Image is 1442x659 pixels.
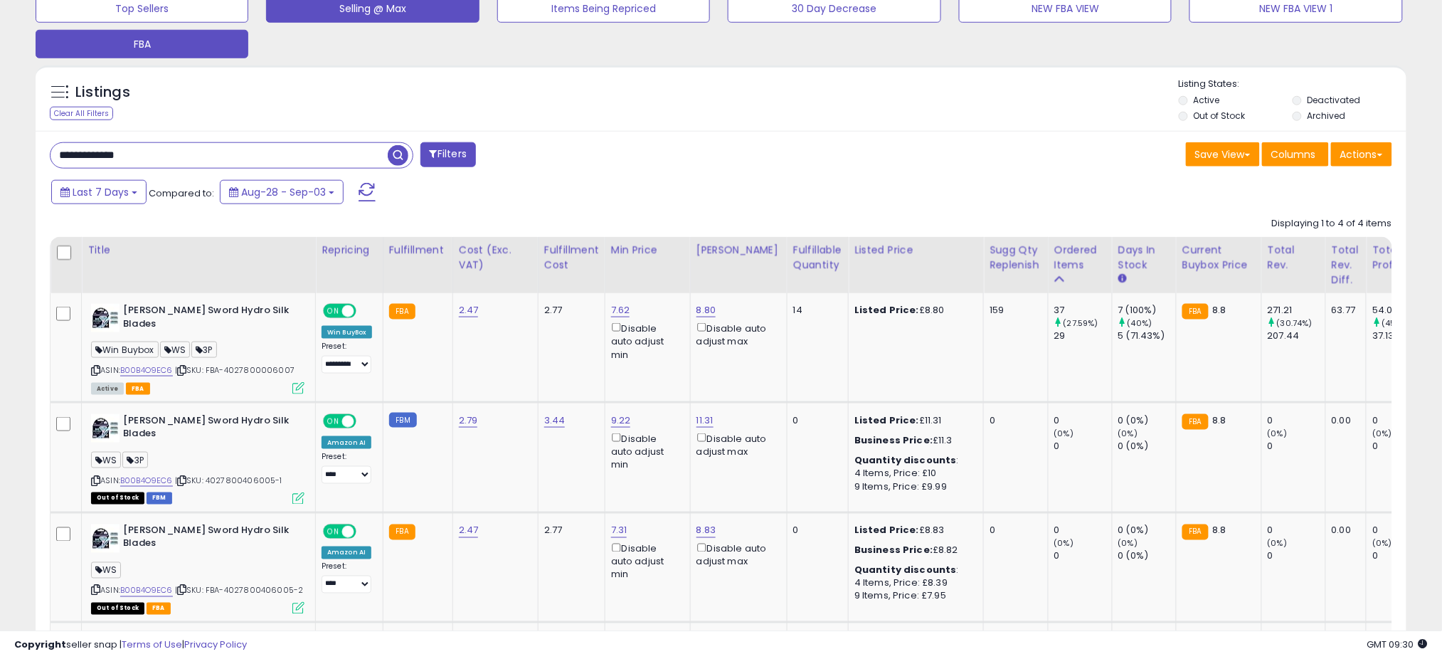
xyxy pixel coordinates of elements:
[1064,317,1098,329] small: (27.59%)
[91,524,120,553] img: 41Mr5IjH88L._SL40_.jpg
[50,107,113,120] div: Clear All Filters
[1054,538,1074,549] small: (0%)
[1118,329,1176,342] div: 5 (71.43%)
[854,433,933,447] b: Business Price:
[1332,304,1356,317] div: 63.77
[120,475,173,487] a: B00B4O9EC6
[147,492,172,505] span: FBM
[1182,304,1209,320] small: FBA
[123,414,296,444] b: [PERSON_NAME] Sword Hydro Silk Blades
[1382,317,1418,329] small: (45.54%)
[990,243,1042,273] div: Sugg Qty Replenish
[1054,329,1112,342] div: 29
[1262,142,1329,167] button: Columns
[1118,414,1176,427] div: 0 (0%)
[120,364,173,376] a: B00B4O9EC6
[696,320,776,348] div: Disable auto adjust max
[854,467,972,480] div: 4 Items, Price: £10
[854,414,972,427] div: £11.31
[544,304,594,317] div: 2.77
[854,413,919,427] b: Listed Price:
[1268,304,1325,317] div: 271.21
[1054,440,1112,453] div: 0
[1372,428,1392,439] small: (0%)
[1268,538,1288,549] small: (0%)
[191,342,216,358] span: 3P
[1054,428,1074,439] small: (0%)
[51,180,147,204] button: Last 7 Days
[854,243,977,258] div: Listed Price
[1054,414,1112,427] div: 0
[91,414,120,443] img: 41Mr5IjH88L._SL40_.jpg
[1054,550,1112,563] div: 0
[611,431,679,472] div: Disable auto adjust min
[990,304,1037,317] div: 159
[91,304,304,393] div: ASIN:
[75,83,130,102] h5: Listings
[854,544,972,557] div: £8.82
[854,524,919,537] b: Listed Price:
[1118,550,1176,563] div: 0 (0%)
[1268,524,1325,537] div: 0
[122,638,182,651] a: Terms of Use
[1179,78,1406,91] p: Listing States:
[1372,329,1430,342] div: 37.13
[175,585,303,596] span: | SKU: FBA-4027800406005-2
[696,541,776,569] div: Disable auto adjust max
[854,577,972,590] div: 4 Items, Price: £8.39
[1372,304,1430,317] div: 54.04
[322,452,372,484] div: Preset:
[1212,413,1226,427] span: 8.8
[1128,317,1152,329] small: (40%)
[1054,524,1112,537] div: 0
[1268,440,1325,453] div: 0
[1118,304,1176,317] div: 7 (100%)
[854,590,972,603] div: 9 Items, Price: £7.95
[160,342,190,358] span: WS
[854,454,972,467] div: :
[1307,94,1360,106] label: Deactivated
[322,342,372,374] div: Preset:
[1118,273,1127,285] small: Days In Stock.
[1372,538,1392,549] small: (0%)
[91,603,144,615] span: All listings that are currently out of stock and unavailable for purchase on Amazon
[696,413,714,428] a: 11.31
[1212,524,1226,537] span: 8.8
[14,638,66,651] strong: Copyright
[793,414,837,427] div: 0
[1118,524,1176,537] div: 0 (0%)
[854,524,972,537] div: £8.83
[184,638,247,651] a: Privacy Policy
[1367,638,1428,651] span: 2025-09-11 09:30 GMT
[123,524,296,554] b: [PERSON_NAME] Sword Hydro Silk Blades
[854,304,972,317] div: £8.80
[1271,147,1316,162] span: Columns
[1268,428,1288,439] small: (0%)
[324,525,342,537] span: ON
[459,413,478,428] a: 2.79
[793,524,837,537] div: 0
[91,452,121,468] span: WS
[322,243,377,258] div: Repricing
[1118,538,1138,549] small: (0%)
[1182,524,1209,540] small: FBA
[123,304,296,334] b: [PERSON_NAME] Sword Hydro Silk Blades
[1332,524,1356,537] div: 0.00
[241,185,326,199] span: Aug-28 - Sep-03
[1182,414,1209,430] small: FBA
[1268,414,1325,427] div: 0
[91,383,124,395] span: All listings currently available for purchase on Amazon
[854,564,972,577] div: :
[389,243,447,258] div: Fulfillment
[611,243,684,258] div: Min Price
[854,480,972,493] div: 9 Items, Price: £9.99
[220,180,344,204] button: Aug-28 - Sep-03
[322,547,371,559] div: Amazon AI
[120,585,173,597] a: B00B4O9EC6
[1272,217,1392,231] div: Displaying 1 to 4 of 4 items
[420,142,476,167] button: Filters
[544,413,566,428] a: 3.44
[990,524,1037,537] div: 0
[1268,243,1320,273] div: Total Rev.
[544,524,594,537] div: 2.77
